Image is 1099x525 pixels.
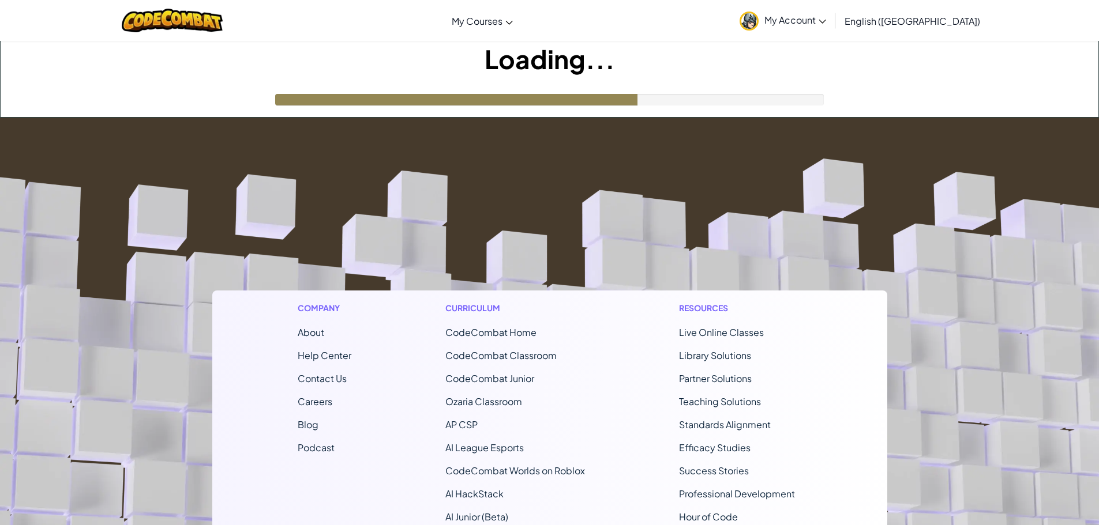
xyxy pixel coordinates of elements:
[445,326,537,338] span: CodeCombat Home
[679,349,751,361] a: Library Solutions
[445,395,522,407] a: Ozaria Classroom
[445,349,557,361] a: CodeCombat Classroom
[298,326,324,338] a: About
[1,41,1098,77] h1: Loading...
[122,9,223,32] img: CodeCombat logo
[445,511,508,523] a: AI Junior (Beta)
[679,488,795,500] a: Professional Development
[445,418,478,430] a: AP CSP
[679,372,752,384] a: Partner Solutions
[298,441,335,454] a: Podcast
[679,464,749,477] a: Success Stories
[740,12,759,31] img: avatar
[679,326,764,338] a: Live Online Classes
[445,464,585,477] a: CodeCombat Worlds on Roblox
[679,441,751,454] a: Efficacy Studies
[298,418,318,430] a: Blog
[679,418,771,430] a: Standards Alignment
[298,302,351,314] h1: Company
[679,395,761,407] a: Teaching Solutions
[445,488,504,500] a: AI HackStack
[298,372,347,384] span: Contact Us
[298,395,332,407] a: Careers
[734,2,832,39] a: My Account
[445,302,585,314] h1: Curriculum
[452,15,502,27] span: My Courses
[679,302,802,314] h1: Resources
[764,14,826,26] span: My Account
[298,349,351,361] a: Help Center
[445,441,524,454] a: AI League Esports
[839,5,986,36] a: English ([GEOGRAPHIC_DATA])
[445,372,534,384] a: CodeCombat Junior
[845,15,980,27] span: English ([GEOGRAPHIC_DATA])
[446,5,519,36] a: My Courses
[679,511,738,523] a: Hour of Code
